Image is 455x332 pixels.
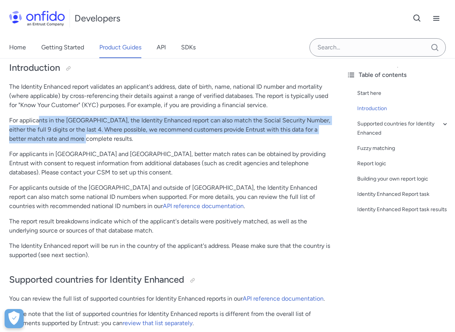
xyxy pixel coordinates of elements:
[9,37,26,58] a: Home
[5,309,24,328] div: Cookie Preferences
[9,241,331,260] p: The Identity Enhanced report will be run in the country of the applicant's address. Please make s...
[5,309,24,328] button: Open Preferences
[9,183,331,211] p: For applicants outside of the [GEOGRAPHIC_DATA] and outside of [GEOGRAPHIC_DATA], the Identity En...
[9,273,331,286] h2: Supported countries for Identity Enhanced
[357,119,449,138] a: Supported countries for Identity Enhanced
[243,295,324,302] a: API reference documentation
[357,89,449,98] a: Start here
[357,144,449,153] a: Fuzzy matching
[9,11,65,26] img: Onfido Logo
[9,116,331,143] p: For applicants in the [GEOGRAPHIC_DATA], the Identity Enhanced report can also match the Social S...
[408,9,427,28] button: Open search button
[157,37,166,58] a: API
[427,9,446,28] button: Open navigation menu button
[123,319,193,327] a: review that list separately
[99,37,141,58] a: Product Guides
[357,190,449,199] a: Identity Enhanced Report task
[9,150,331,177] p: For applicants in [GEOGRAPHIC_DATA] and [GEOGRAPHIC_DATA], better match rates can be obtained by ...
[181,37,196,58] a: SDKs
[347,70,449,80] div: Table of contents
[9,217,331,235] p: The report result breakdowns indicate which of the applicant's details were positively matched, a...
[309,38,446,57] input: Onfido search input field
[163,202,244,210] a: API reference documentation
[357,159,449,168] a: Report logic
[9,82,331,110] p: The Identity Enhanced report validates an applicant's address, date of birth, name, national ID n...
[9,294,331,303] p: You can review the full list of supported countries for Identity Enhanced reports in our .
[357,205,449,214] a: Identity Enhanced Report task results
[41,37,84,58] a: Getting Started
[9,309,331,328] p: Please note that the list of supported countries for Identity Enhanced reports is different from ...
[9,62,331,75] h2: Introduction
[357,174,449,184] a: Building your own report logic
[74,12,120,24] h1: Developers
[357,104,449,113] a: Introduction
[432,14,441,23] svg: Open navigation menu button
[413,14,422,23] svg: Open search button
